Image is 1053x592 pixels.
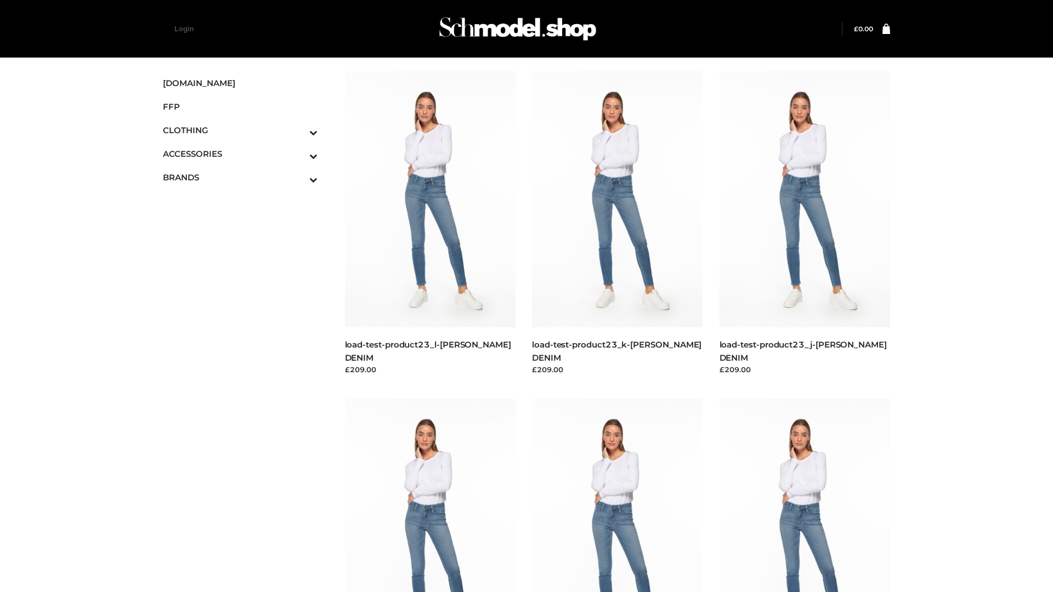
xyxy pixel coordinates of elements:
span: CLOTHING [163,124,318,136]
span: BRANDS [163,171,318,184]
bdi: 0.00 [854,25,873,33]
span: FFP [163,100,318,113]
button: Toggle Submenu [279,118,318,142]
div: £209.00 [532,364,703,375]
a: [DOMAIN_NAME] [163,71,318,95]
a: load-test-product23_l-[PERSON_NAME] DENIM [345,339,511,362]
a: FFP [163,95,318,118]
span: £ [854,25,858,33]
a: £0.00 [854,25,873,33]
a: BRANDSToggle Submenu [163,166,318,189]
a: Login [174,25,194,33]
button: Toggle Submenu [279,166,318,189]
button: Toggle Submenu [279,142,318,166]
span: ACCESSORIES [163,147,318,160]
a: load-test-product23_j-[PERSON_NAME] DENIM [720,339,887,362]
span: [DOMAIN_NAME] [163,77,318,89]
a: load-test-product23_k-[PERSON_NAME] DENIM [532,339,701,362]
img: Schmodel Admin 964 [435,7,600,50]
div: £209.00 [720,364,891,375]
div: £209.00 [345,364,516,375]
a: CLOTHINGToggle Submenu [163,118,318,142]
a: ACCESSORIESToggle Submenu [163,142,318,166]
